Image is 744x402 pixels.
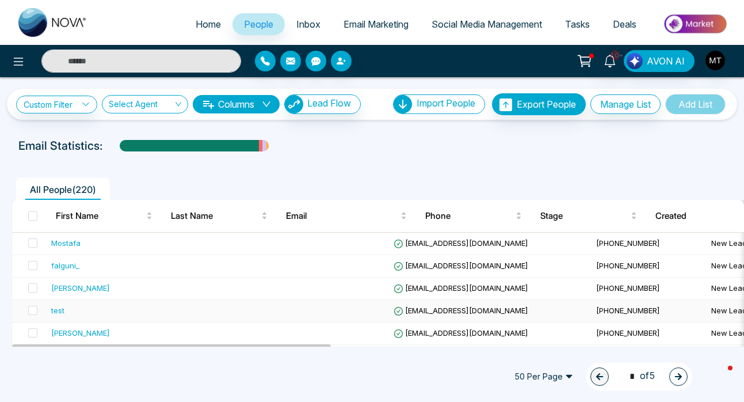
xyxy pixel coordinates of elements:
[565,18,590,30] span: Tasks
[601,13,648,35] a: Deals
[394,306,528,315] span: [EMAIL_ADDRESS][DOMAIN_NAME]
[596,306,660,315] span: [PHONE_NUMBER]
[531,200,646,232] th: Stage
[162,200,277,232] th: Last Name
[394,238,528,248] span: [EMAIL_ADDRESS][DOMAIN_NAME]
[280,94,361,114] a: Lead FlowLead Flow
[425,209,513,223] span: Phone
[277,200,416,232] th: Email
[285,13,332,35] a: Inbox
[492,93,586,115] button: Export People
[51,237,81,249] div: Mostafa
[417,97,475,109] span: Import People
[596,50,624,70] a: 10+
[590,94,661,114] button: Manage List
[705,363,732,390] iframe: Intercom live chat
[51,282,110,294] div: [PERSON_NAME]
[610,50,620,60] span: 10+
[705,51,725,70] img: User Avatar
[25,184,101,195] span: All People ( 220 )
[232,13,285,35] a: People
[47,200,162,232] th: First Name
[344,18,409,30] span: Email Marketing
[416,200,531,232] th: Phone
[394,328,528,337] span: [EMAIL_ADDRESS][DOMAIN_NAME]
[171,209,259,223] span: Last Name
[296,18,321,30] span: Inbox
[51,305,64,316] div: test
[596,261,660,270] span: [PHONE_NUMBER]
[394,261,528,270] span: [EMAIL_ADDRESS][DOMAIN_NAME]
[517,98,576,110] span: Export People
[654,11,737,37] img: Market-place.gif
[18,8,87,37] img: Nova CRM Logo
[420,13,554,35] a: Social Media Management
[596,238,660,248] span: [PHONE_NUMBER]
[623,369,655,384] span: of 5
[613,18,636,30] span: Deals
[307,97,351,109] span: Lead Flow
[18,137,102,154] p: Email Statistics:
[193,95,280,113] button: Columnsdown
[244,18,273,30] span: People
[284,94,361,114] button: Lead Flow
[627,53,643,69] img: Lead Flow
[655,209,743,223] span: Created
[540,209,628,223] span: Stage
[596,283,660,293] span: [PHONE_NUMBER]
[554,13,601,35] a: Tasks
[286,209,398,223] span: Email
[56,209,144,223] span: First Name
[394,283,528,293] span: [EMAIL_ADDRESS][DOMAIN_NAME]
[51,260,79,271] div: falguni_
[596,328,660,337] span: [PHONE_NUMBER]
[285,95,303,113] img: Lead Flow
[647,54,685,68] span: AVON AI
[506,367,581,386] span: 50 Per Page
[332,13,420,35] a: Email Marketing
[51,327,110,339] div: [PERSON_NAME]
[432,18,542,30] span: Social Media Management
[196,18,221,30] span: Home
[184,13,232,35] a: Home
[16,96,97,113] a: Custom Filter
[262,100,271,109] span: down
[624,50,695,72] button: AVON AI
